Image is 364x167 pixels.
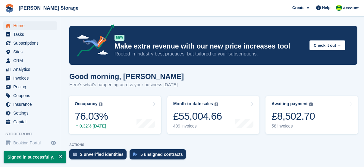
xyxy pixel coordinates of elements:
[13,39,49,47] span: Subscriptions
[13,48,49,56] span: Sites
[3,83,57,91] a: menu
[3,30,57,39] a: menu
[69,149,130,162] a: 2 unverified identities
[69,143,357,147] p: ACTIONS
[3,118,57,126] a: menu
[130,149,189,162] a: 5 unsigned contracts
[73,153,77,156] img: verify_identity-adf6edd0f0f0b5bbfe63781bf79b02c33cf7c696d77639b501bdc392416b5a36.svg
[5,4,14,13] img: stora-icon-8386f47178a22dfd0bd8f6a31ec36ba5ce8667c1dd55bd0f319d3a0aa187defe.svg
[115,51,305,57] p: Rooted in industry best practices, but tailored to your subscriptions.
[173,110,222,122] div: £55,004.66
[13,100,49,109] span: Insurance
[140,152,183,157] div: 5 unsigned contracts
[265,96,358,134] a: Awaiting payment £8,502.70 58 invoices
[99,102,102,106] img: icon-info-grey-7440780725fd019a000dd9b08b2336e03edf1995a4989e88bcd33f0948082b44.svg
[3,48,57,56] a: menu
[3,39,57,47] a: menu
[173,124,222,129] div: 409 invoices
[13,65,49,74] span: Analytics
[115,42,305,51] p: Make extra revenue with our new price increases tool
[343,5,359,11] span: Account
[322,5,331,11] span: Help
[69,81,184,88] p: Here's what's happening across your business [DATE]
[3,74,57,82] a: menu
[13,109,49,117] span: Settings
[69,96,161,134] a: Occupancy 76.03% 0.32% [DATE]
[133,153,137,156] img: contract_signature_icon-13c848040528278c33f63329250d36e43548de30e8caae1d1a13099fd9432cc5.svg
[5,131,60,137] span: Storefront
[13,74,49,82] span: Invoices
[215,102,218,106] img: icon-info-grey-7440780725fd019a000dd9b08b2336e03edf1995a4989e88bcd33f0948082b44.svg
[3,139,57,147] a: menu
[50,139,57,147] a: Preview store
[292,5,304,11] span: Create
[75,101,97,106] div: Occupancy
[75,124,108,129] div: 0.32% [DATE]
[309,40,345,50] button: Check it out →
[75,110,108,122] div: 76.03%
[3,91,57,100] a: menu
[13,91,49,100] span: Coupons
[3,21,57,30] a: menu
[13,56,49,65] span: CRM
[13,30,49,39] span: Tasks
[309,102,313,106] img: icon-info-grey-7440780725fd019a000dd9b08b2336e03edf1995a4989e88bcd33f0948082b44.svg
[3,65,57,74] a: menu
[336,5,342,11] img: Claire Wilson
[271,124,315,129] div: 58 invoices
[173,101,213,106] div: Month-to-date sales
[167,96,260,134] a: Month-to-date sales £55,004.66 409 invoices
[3,56,57,65] a: menu
[13,21,49,30] span: Home
[80,152,124,157] div: 2 unverified identities
[13,139,49,147] span: Booking Portal
[115,35,124,41] div: NEW
[271,101,308,106] div: Awaiting payment
[16,3,81,13] a: [PERSON_NAME] Storage
[271,110,315,122] div: £8,502.70
[4,151,66,163] p: Signed in successfully.
[69,72,184,80] h1: Good morning, [PERSON_NAME]
[3,100,57,109] a: menu
[3,109,57,117] a: menu
[72,24,114,59] img: price-adjustments-announcement-icon-8257ccfd72463d97f412b2fc003d46551f7dbcb40ab6d574587a9cd5c0d94...
[13,118,49,126] span: Capital
[13,83,49,91] span: Pricing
